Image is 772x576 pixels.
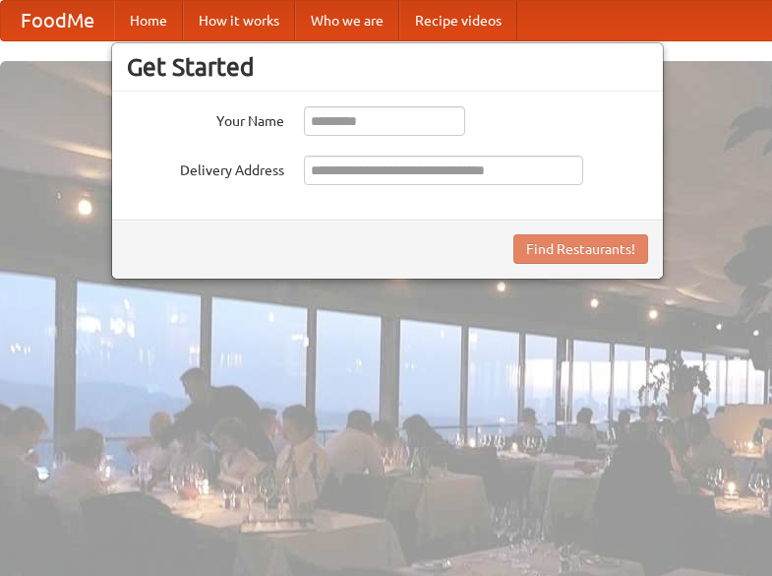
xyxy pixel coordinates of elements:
[295,1,399,40] a: Who we are
[513,234,648,264] button: Find Restaurants!
[183,1,295,40] a: How it works
[127,106,284,131] label: Your Name
[399,1,517,40] a: Recipe videos
[127,156,284,180] label: Delivery Address
[1,1,114,40] a: FoodMe
[114,1,183,40] a: Home
[127,52,648,82] h3: Get Started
